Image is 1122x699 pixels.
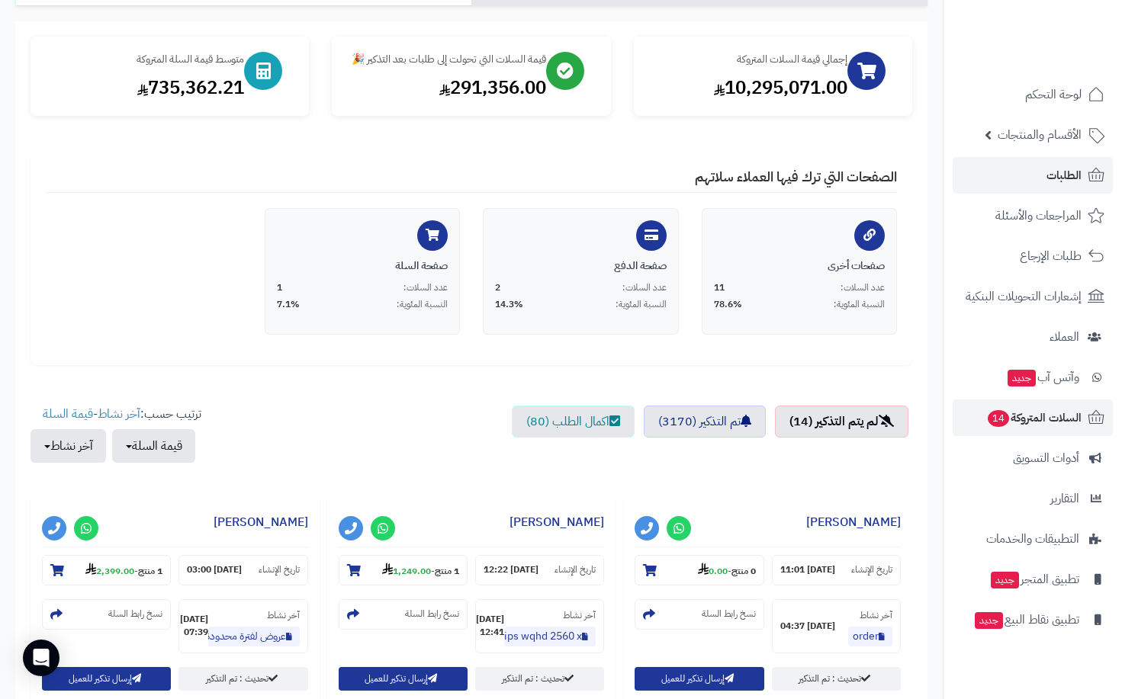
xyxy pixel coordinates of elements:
[484,563,538,576] strong: [DATE] 12:22
[953,197,1113,234] a: المراجعات والأسئلة
[953,440,1113,476] a: أدوات التسويق
[1018,40,1108,72] img: logo-2.png
[382,563,459,578] small: -
[714,298,742,311] span: 78.6%
[953,359,1113,396] a: وآتس آبجديد
[986,528,1079,550] span: التطبيقات والخدمات
[780,563,835,576] strong: [DATE] 11:01
[966,286,1082,307] span: إشعارات التحويلات البنكية
[23,640,59,676] div: Open Intercom Messenger
[112,429,195,463] button: قيمة السلة
[702,608,756,620] small: نسخ رابط السلة
[953,76,1113,113] a: لوحة التحكم
[841,281,885,294] span: عدد السلات:
[85,563,162,578] small: -
[834,298,885,311] span: النسبة المئوية:
[382,564,431,578] strong: 1,249.00
[953,480,1113,517] a: التقارير
[108,608,162,620] small: نسخ رابط السلة
[563,608,596,622] small: آخر نشاط
[953,238,1113,274] a: طلبات الإرجاع
[138,564,162,578] strong: 1 منتج
[46,75,244,101] div: 735,362.21
[495,281,500,294] span: 2
[403,281,448,294] span: عدد السلات:
[714,281,725,294] span: 11
[780,620,835,633] strong: [DATE] 04:37
[31,429,106,463] button: آخر نشاط
[973,609,1079,630] span: تطبيق نقاط البيع
[635,599,764,630] section: نسخ رابط السلة
[475,667,604,691] a: تحديث : تم التذكير
[991,572,1019,588] span: جديد
[1046,165,1082,186] span: الطلبات
[622,281,667,294] span: عدد السلات:
[698,564,728,578] strong: 0.00
[277,258,448,274] div: صفحة السلة
[180,613,208,639] strong: [DATE] 07:39
[555,563,596,576] small: تاريخ الإنشاء
[259,563,300,576] small: تاريخ الإنشاء
[267,608,300,622] small: آخر نشاط
[953,561,1113,598] a: تطبيق المتجرجديد
[42,555,171,585] section: 1 منتج-2,399.00
[277,281,282,294] span: 1
[772,667,901,691] a: تحديث : تم التذكير
[98,405,140,423] a: آخر نشاط
[644,406,766,438] a: تم التذكير (3170)
[339,599,468,630] section: نسخ رابط السلة
[339,667,468,691] button: إرسال تذكير للعميل
[42,599,171,630] section: نسخ رابط السلة
[995,205,1082,226] span: المراجعات والأسئلة
[953,521,1113,557] a: التطبيقات والخدمات
[714,258,886,274] div: صفحات أخرى
[953,278,1113,315] a: إشعارات التحويلات البنكية
[953,157,1113,194] a: الطلبات
[860,608,892,622] small: آخر نشاط
[495,258,667,274] div: صفحة الدفع
[616,298,667,311] span: النسبة المئوية:
[806,513,901,531] a: [PERSON_NAME]
[998,124,1082,146] span: الأقسام والمنتجات
[495,298,523,311] span: 14.3%
[953,399,1113,436] a: السلات المتروكة14
[46,169,897,193] h4: الصفحات التي ترك فيها العملاء سلاتهم
[953,319,1113,355] a: العملاء
[953,601,1113,638] a: تطبيق نقاط البيعجديد
[1013,447,1079,469] span: أدوات التسويق
[347,52,545,67] div: قيمة السلات التي تحولت إلى طلبات بعد التذكير 🎉
[43,405,93,423] a: قيمة السلة
[214,513,308,531] a: [PERSON_NAME]
[347,75,545,101] div: 291,356.00
[510,513,604,531] a: [PERSON_NAME]
[1008,370,1036,386] span: جديد
[649,75,847,101] div: 10,295,071.00
[512,406,635,438] a: اكمال الطلب (80)
[339,555,468,585] section: 1 منتج-1,249.00
[1025,84,1082,105] span: لوحة التحكم
[476,613,504,639] strong: [DATE] 12:41
[397,298,448,311] span: النسبة المئوية:
[435,564,459,578] strong: 1 منتج
[178,667,307,691] a: تحديث : تم التذكير
[277,298,300,311] span: 7.1%
[405,608,459,620] small: نسخ رابط السلة
[504,627,596,646] a: asus proart display pa278qv professional monitor 27 inch ips wqhd 2560 x
[848,627,892,646] a: order
[975,612,1003,629] span: جديد
[635,555,764,585] section: 0 منتج-0.00
[46,52,244,67] div: متوسط قيمة السلة المتروكة
[1050,488,1079,509] span: التقارير
[187,563,242,576] strong: [DATE] 03:00
[989,569,1079,590] span: تطبيق المتجر
[208,627,300,646] a: عروض لفترة محدودة
[649,52,847,67] div: إجمالي قيمة السلات المتروكة
[988,410,1009,427] span: 14
[31,406,201,463] ul: ترتيب حسب: -
[85,564,134,578] strong: 2,399.00
[1020,245,1082,267] span: طلبات الإرجاع
[1050,326,1079,348] span: العملاء
[635,667,764,691] button: إرسال تذكير للعميل
[698,563,756,578] small: -
[1006,367,1079,388] span: وآتس آب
